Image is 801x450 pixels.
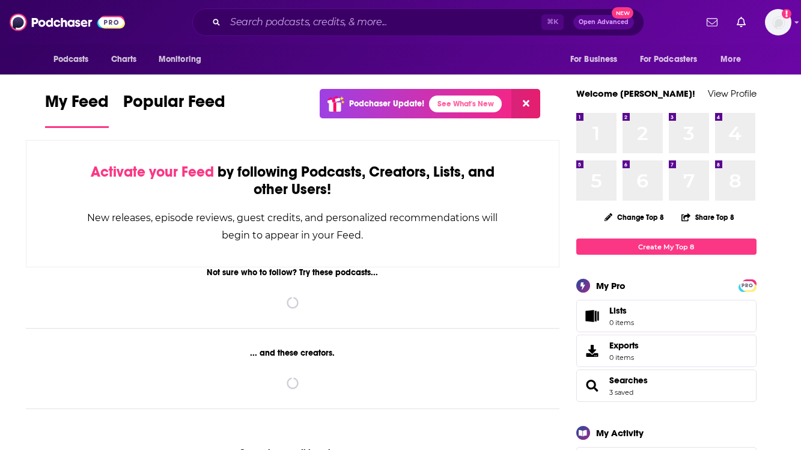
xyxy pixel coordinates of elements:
a: See What's New [429,96,502,112]
img: User Profile [765,9,791,35]
span: Open Advanced [579,19,629,25]
span: New [612,7,633,19]
a: Show notifications dropdown [702,12,722,32]
span: Exports [580,342,605,359]
span: My Feed [45,91,109,119]
span: 0 items [609,318,634,327]
span: Monitoring [159,51,201,68]
button: Change Top 8 [597,210,672,225]
button: open menu [45,48,105,71]
span: Charts [111,51,137,68]
a: Lists [576,300,757,332]
div: by following Podcasts, Creators, Lists, and other Users! [87,163,499,198]
span: Lists [580,308,605,324]
span: Exports [609,340,639,351]
a: Show notifications dropdown [732,12,751,32]
span: ⌘ K [541,14,564,30]
input: Search podcasts, credits, & more... [225,13,541,32]
a: View Profile [708,88,757,99]
div: My Pro [596,280,626,291]
a: 3 saved [609,388,633,397]
span: Podcasts [53,51,89,68]
button: Show profile menu [765,9,791,35]
a: Searches [609,375,648,386]
span: More [720,51,741,68]
p: Podchaser Update! [349,99,424,109]
span: Lists [609,305,634,316]
a: Create My Top 8 [576,239,757,255]
a: PRO [740,281,755,290]
a: Welcome [PERSON_NAME]! [576,88,695,99]
button: open menu [632,48,715,71]
button: open menu [562,48,633,71]
span: For Podcasters [640,51,698,68]
a: My Feed [45,91,109,128]
div: New releases, episode reviews, guest credits, and personalized recommendations will begin to appe... [87,209,499,244]
a: Exports [576,335,757,367]
a: Searches [580,377,605,394]
span: 0 items [609,353,639,362]
div: Not sure who to follow? Try these podcasts... [26,267,560,278]
button: Open AdvancedNew [573,15,634,29]
button: Share Top 8 [681,205,735,229]
div: My Activity [596,427,644,439]
button: open menu [712,48,756,71]
span: Popular Feed [123,91,225,119]
span: Logged in as camsdkc [765,9,791,35]
span: Lists [609,305,627,316]
span: Activate your Feed [91,163,214,181]
a: Charts [103,48,144,71]
span: For Business [570,51,618,68]
img: Podchaser - Follow, Share and Rate Podcasts [10,11,125,34]
svg: Add a profile image [782,9,791,19]
span: Searches [576,369,757,402]
div: ... and these creators. [26,348,560,358]
a: Popular Feed [123,91,225,128]
div: Search podcasts, credits, & more... [192,8,644,36]
button: open menu [150,48,217,71]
